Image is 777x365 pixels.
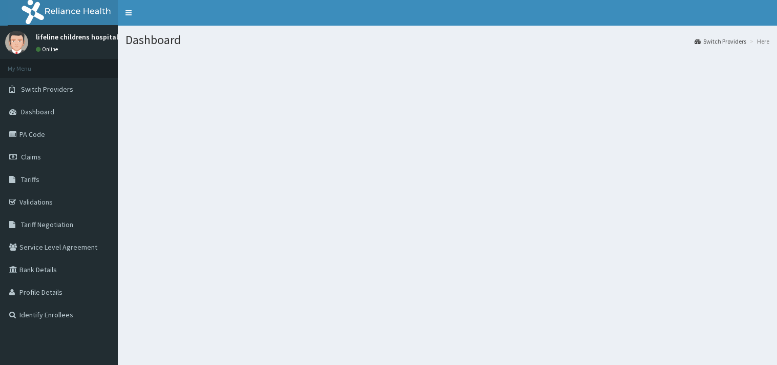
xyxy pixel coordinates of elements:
[21,175,39,184] span: Tariffs
[21,107,54,116] span: Dashboard
[125,33,769,47] h1: Dashboard
[21,152,41,161] span: Claims
[695,37,746,46] a: Switch Providers
[36,33,118,40] p: lifeline childrens hospital
[36,46,60,53] a: Online
[5,31,28,54] img: User Image
[747,37,769,46] li: Here
[21,85,73,94] span: Switch Providers
[21,220,73,229] span: Tariff Negotiation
